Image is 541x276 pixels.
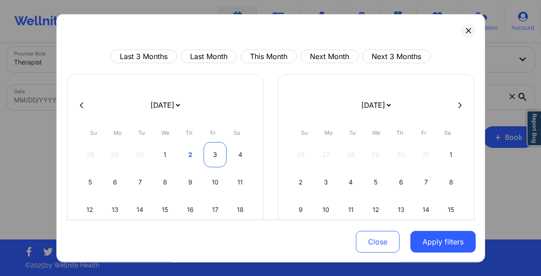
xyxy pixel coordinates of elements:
[129,197,152,222] div: Tue Oct 14 2025
[444,129,451,136] abbr: Saturday
[210,129,216,136] abbr: Friday
[179,197,202,222] div: Thu Oct 16 2025
[390,197,413,222] div: Thu Nov 13 2025
[154,170,177,195] div: Wed Oct 08 2025
[362,50,431,63] button: Next 3 Months
[440,170,463,195] div: Sat Nov 08 2025
[314,170,337,195] div: Mon Nov 03 2025
[241,50,297,63] button: This Month
[314,197,337,222] div: Mon Nov 10 2025
[440,142,463,167] div: Sat Nov 01 2025
[79,197,102,222] div: Sun Oct 12 2025
[186,129,192,136] abbr: Thursday
[181,50,237,63] button: Last Month
[324,129,332,136] abbr: Monday
[364,197,387,222] div: Wed Nov 12 2025
[110,50,177,63] button: Last 3 Months
[440,197,463,222] div: Sat Nov 15 2025
[300,50,359,63] button: Next Month
[396,129,403,136] abbr: Thursday
[154,142,177,167] div: Wed Oct 01 2025
[138,129,145,136] abbr: Tuesday
[204,197,227,222] div: Fri Oct 17 2025
[104,170,127,195] div: Mon Oct 06 2025
[390,170,413,195] div: Thu Nov 06 2025
[229,197,252,222] div: Sat Oct 18 2025
[179,142,202,167] div: Thu Oct 02 2025
[301,129,308,136] abbr: Sunday
[233,129,240,136] abbr: Saturday
[349,129,355,136] abbr: Tuesday
[410,231,476,253] button: Apply filters
[340,170,363,195] div: Tue Nov 04 2025
[229,142,252,167] div: Sat Oct 04 2025
[129,170,152,195] div: Tue Oct 07 2025
[229,170,252,195] div: Sat Oct 11 2025
[161,129,169,136] abbr: Wednesday
[421,129,427,136] abbr: Friday
[204,170,227,195] div: Fri Oct 10 2025
[79,170,102,195] div: Sun Oct 05 2025
[372,129,380,136] abbr: Wednesday
[290,197,313,222] div: Sun Nov 09 2025
[154,197,177,222] div: Wed Oct 15 2025
[356,231,400,253] button: Close
[340,197,363,222] div: Tue Nov 11 2025
[364,170,387,195] div: Wed Nov 05 2025
[90,129,97,136] abbr: Sunday
[414,197,437,222] div: Fri Nov 14 2025
[114,129,122,136] abbr: Monday
[179,170,202,195] div: Thu Oct 09 2025
[204,142,227,167] div: Fri Oct 03 2025
[290,170,313,195] div: Sun Nov 02 2025
[414,170,437,195] div: Fri Nov 07 2025
[104,197,127,222] div: Mon Oct 13 2025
